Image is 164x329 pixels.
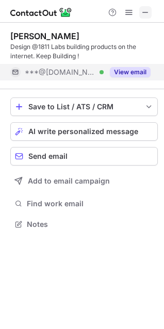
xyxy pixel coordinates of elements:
[10,6,72,19] img: ContactOut v5.3.10
[27,220,154,229] span: Notes
[25,68,96,77] span: ***@[DOMAIN_NAME]
[10,31,79,41] div: [PERSON_NAME]
[10,217,158,232] button: Notes
[10,42,158,61] div: Design @1811 Labs building products on the internet. Keep Building !
[28,177,110,185] span: Add to email campaign
[28,103,140,111] div: Save to List / ATS / CRM
[27,199,154,208] span: Find work email
[10,97,158,116] button: save-profile-one-click
[110,67,151,77] button: Reveal Button
[28,152,68,160] span: Send email
[10,172,158,190] button: Add to email campaign
[10,122,158,141] button: AI write personalized message
[10,147,158,166] button: Send email
[10,196,158,211] button: Find work email
[28,127,138,136] span: AI write personalized message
